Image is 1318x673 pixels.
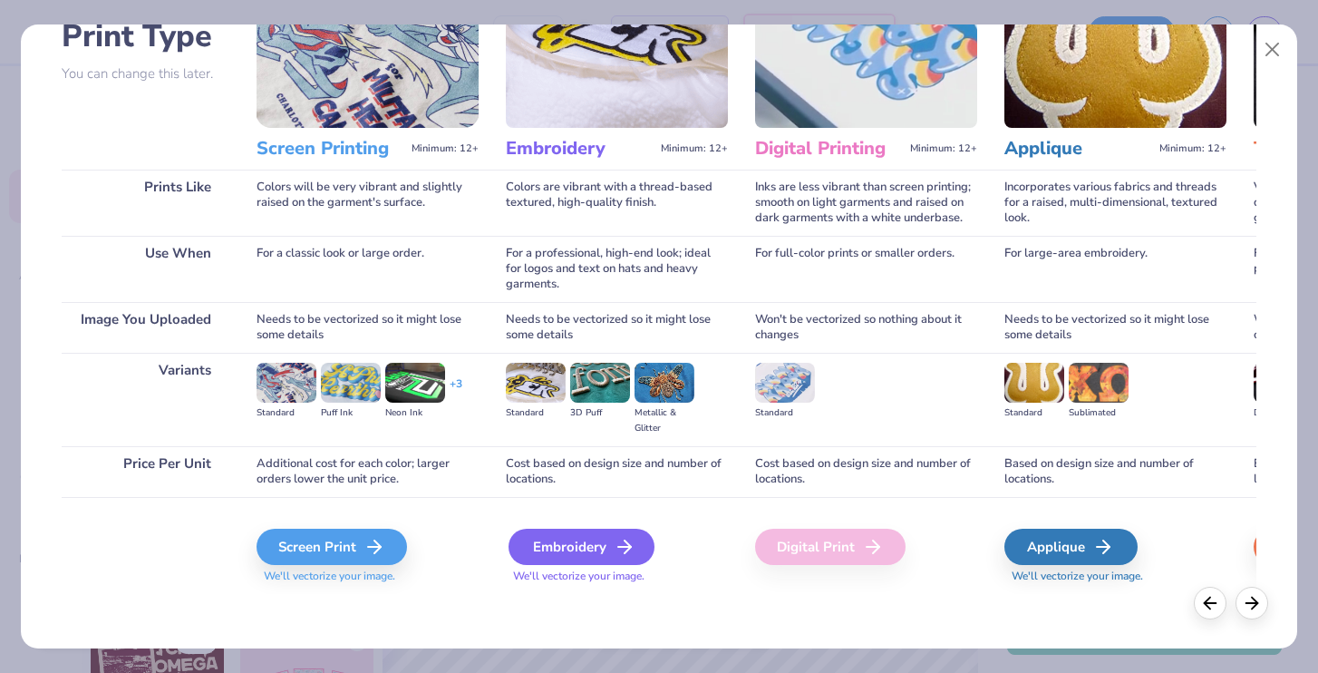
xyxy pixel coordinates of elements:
[755,170,977,236] div: Inks are less vibrant than screen printing; smooth on light garments and raised on dark garments ...
[257,569,479,584] span: We'll vectorize your image.
[450,376,462,407] div: + 3
[1069,363,1129,403] img: Sublimated
[62,236,229,302] div: Use When
[755,236,977,302] div: For full-color prints or smaller orders.
[1254,363,1313,403] img: Direct-to-film
[321,405,381,421] div: Puff Ink
[1254,405,1313,421] div: Direct-to-film
[1004,236,1226,302] div: For large-area embroidery.
[1004,569,1226,584] span: We'll vectorize your image.
[506,302,728,353] div: Needs to be vectorized so it might lose some details
[506,137,654,161] h3: Embroidery
[755,529,906,565] div: Digital Print
[62,302,229,353] div: Image You Uploaded
[506,236,728,302] div: For a professional, high-end look; ideal for logos and text on hats and heavy garments.
[1069,405,1129,421] div: Sublimated
[412,142,479,155] span: Minimum: 12+
[257,302,479,353] div: Needs to be vectorized so it might lose some details
[1255,33,1290,67] button: Close
[1004,446,1226,497] div: Based on design size and number of locations.
[385,363,445,403] img: Neon Ink
[755,137,903,161] h3: Digital Printing
[62,170,229,236] div: Prints Like
[570,363,630,403] img: 3D Puff
[1004,170,1226,236] div: Incorporates various fabrics and threads for a raised, multi-dimensional, textured look.
[635,405,694,436] div: Metallic & Glitter
[506,569,728,584] span: We'll vectorize your image.
[62,66,229,82] p: You can change this later.
[257,446,479,497] div: Additional cost for each color; larger orders lower the unit price.
[755,363,815,403] img: Standard
[385,405,445,421] div: Neon Ink
[1004,363,1064,403] img: Standard
[257,363,316,403] img: Standard
[506,170,728,236] div: Colors are vibrant with a thread-based textured, high-quality finish.
[755,405,815,421] div: Standard
[257,405,316,421] div: Standard
[257,137,404,161] h3: Screen Printing
[1004,405,1064,421] div: Standard
[506,363,566,403] img: Standard
[755,446,977,497] div: Cost based on design size and number of locations.
[321,363,381,403] img: Puff Ink
[257,170,479,236] div: Colors will be very vibrant and slightly raised on the garment's surface.
[1159,142,1226,155] span: Minimum: 12+
[635,363,694,403] img: Metallic & Glitter
[755,302,977,353] div: Won't be vectorized so nothing about it changes
[62,446,229,497] div: Price Per Unit
[257,529,407,565] div: Screen Print
[506,405,566,421] div: Standard
[661,142,728,155] span: Minimum: 12+
[910,142,977,155] span: Minimum: 12+
[570,405,630,421] div: 3D Puff
[506,446,728,497] div: Cost based on design size and number of locations.
[509,529,654,565] div: Embroidery
[1004,137,1152,161] h3: Applique
[62,353,229,446] div: Variants
[257,236,479,302] div: For a classic look or large order.
[1004,302,1226,353] div: Needs to be vectorized so it might lose some details
[1004,529,1138,565] div: Applique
